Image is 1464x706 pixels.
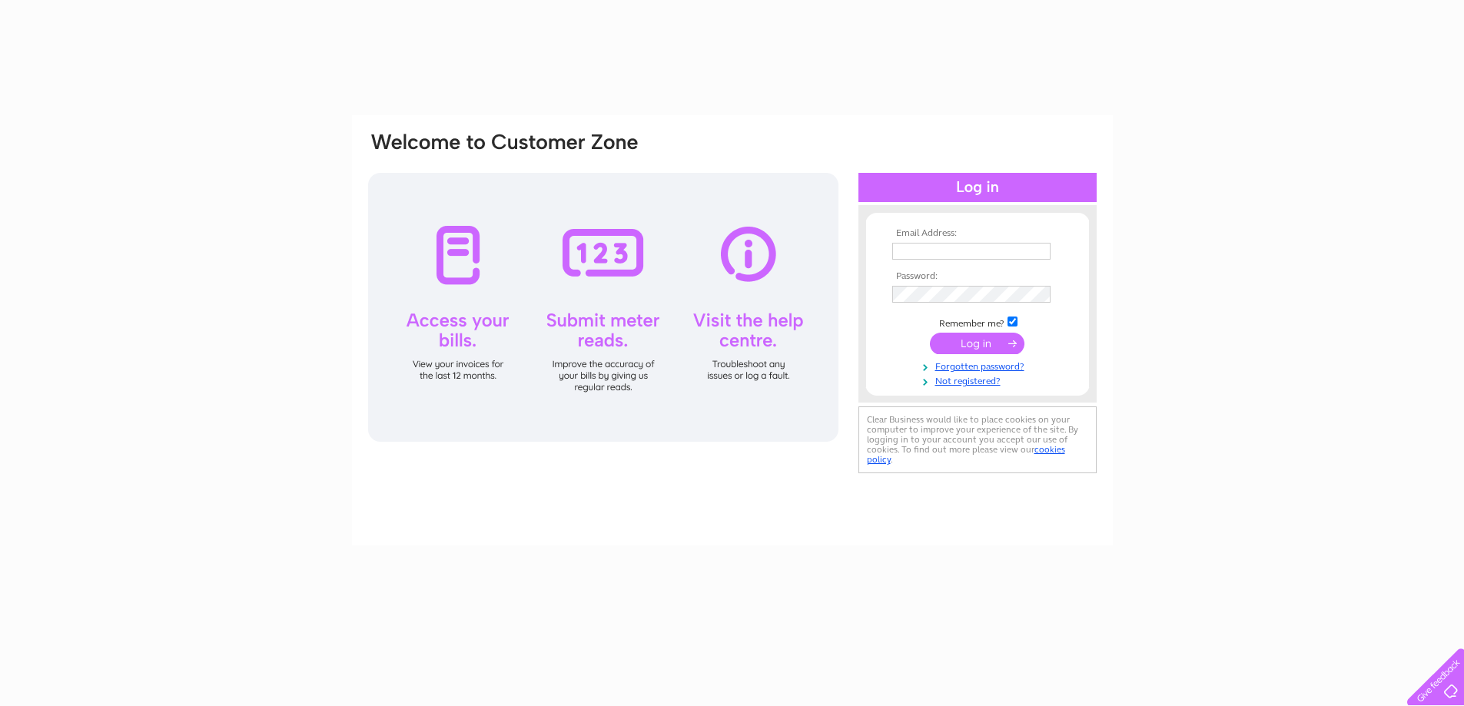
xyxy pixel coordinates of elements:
[867,444,1065,465] a: cookies policy
[888,314,1067,330] td: Remember me?
[892,358,1067,373] a: Forgotten password?
[858,406,1097,473] div: Clear Business would like to place cookies on your computer to improve your experience of the sit...
[930,333,1024,354] input: Submit
[892,373,1067,387] a: Not registered?
[888,271,1067,282] th: Password:
[888,228,1067,239] th: Email Address:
